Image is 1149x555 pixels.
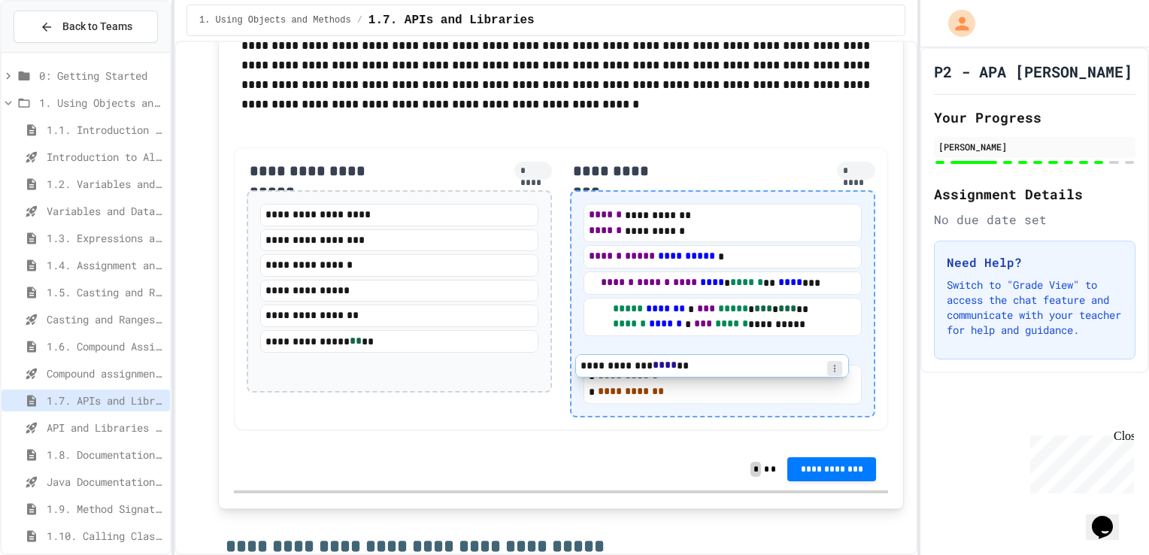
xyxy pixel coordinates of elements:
span: 1.6. Compound Assignment Operators [47,338,164,354]
iframe: chat widget [1024,429,1134,493]
span: 1. Using Objects and Methods [199,14,351,26]
span: Casting and Ranges of variables - Quiz [47,311,164,327]
span: Back to Teams [62,19,132,35]
span: 1.8. Documentation with Comments and Preconditions [47,447,164,462]
span: API and Libraries - Topic 1.7 [47,420,164,435]
span: Variables and Data Types - Quiz [47,203,164,219]
span: Compound assignment operators - Quiz [47,365,164,381]
h3: Need Help? [947,253,1123,271]
div: [PERSON_NAME] [938,140,1131,153]
span: 1.1. Introduction to Algorithms, Programming, and Compilers [47,122,164,138]
span: / [357,14,362,26]
h2: Your Progress [934,107,1135,128]
span: 1.9. Method Signatures [47,501,164,517]
span: 1. Using Objects and Methods [39,95,164,111]
div: No due date set [934,211,1135,229]
div: Chat with us now!Close [6,6,104,96]
div: My Account [932,6,979,41]
span: 1.7. APIs and Libraries [47,393,164,408]
iframe: chat widget [1086,495,1134,540]
span: 0: Getting Started [39,68,164,83]
span: 1.2. Variables and Data Types [47,176,164,192]
h2: Assignment Details [934,183,1135,205]
span: Introduction to Algorithms, Programming, and Compilers [47,149,164,165]
p: Switch to "Grade View" to access the chat feature and communicate with your teacher for help and ... [947,277,1123,338]
button: Back to Teams [14,11,158,43]
span: 1.3. Expressions and Output [New] [47,230,164,246]
span: 1.4. Assignment and Input [47,257,164,273]
h1: P2 - APA [PERSON_NAME] [934,61,1132,82]
span: Java Documentation with Comments - Topic 1.8 [47,474,164,490]
span: 1.5. Casting and Ranges of Values [47,284,164,300]
span: 1.10. Calling Class Methods [47,528,164,544]
span: 1.7. APIs and Libraries [368,11,535,29]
